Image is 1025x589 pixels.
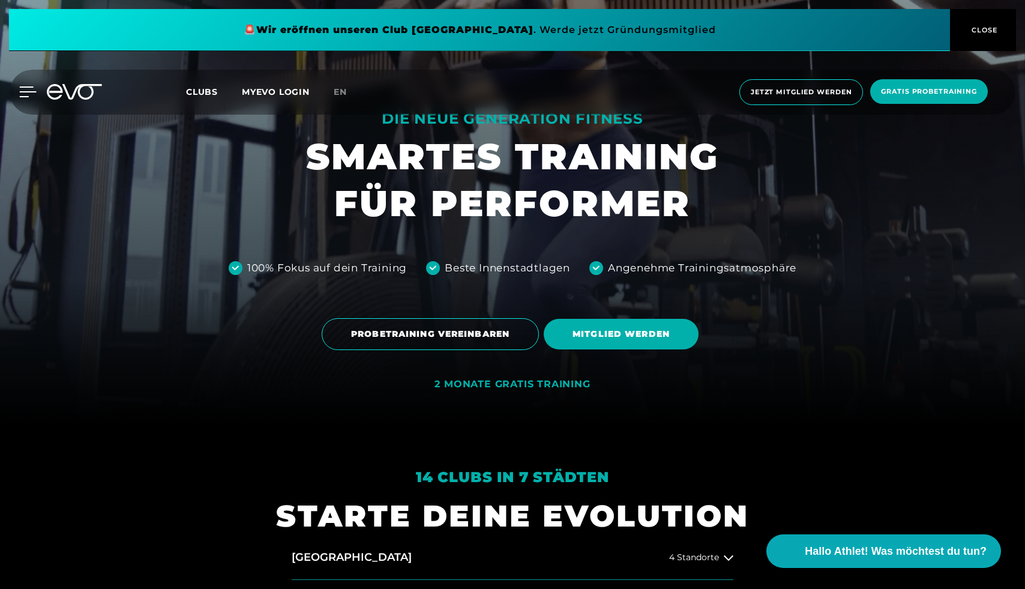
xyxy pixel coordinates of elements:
[736,79,867,105] a: Jetzt Mitglied werden
[751,87,852,97] span: Jetzt Mitglied werden
[434,378,590,391] div: 2 MONATE GRATIS TRAINING
[186,86,242,97] a: Clubs
[322,309,544,359] a: PROBETRAINING VEREINBAREN
[573,328,670,340] span: MITGLIED WERDEN
[608,261,796,276] div: Angenehme Trainingsatmosphäre
[334,86,347,97] span: en
[867,79,991,105] a: Gratis Probetraining
[292,550,412,565] h2: [GEOGRAPHIC_DATA]
[766,534,1001,568] button: Hallo Athlet! Was möchtest du tun?
[276,497,749,536] h1: STARTE DEINE EVOLUTION
[669,553,719,562] span: 4 Standorte
[351,328,509,340] span: PROBETRAINING VEREINBAREN
[306,133,719,227] h1: SMARTES TRAINING FÜR PERFORMER
[247,261,407,276] div: 100% Fokus auf dein Training
[416,468,609,486] em: 14 Clubs in 7 Städten
[334,85,361,99] a: en
[445,261,570,276] div: Beste Innenstadtlagen
[292,536,733,580] button: [GEOGRAPHIC_DATA]4 Standorte
[950,9,1016,51] button: CLOSE
[881,86,977,97] span: Gratis Probetraining
[805,543,987,560] span: Hallo Athlet! Was möchtest du tun?
[242,86,310,97] a: MYEVO LOGIN
[544,310,703,358] a: MITGLIED WERDEN
[186,86,218,97] span: Clubs
[969,25,998,35] span: CLOSE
